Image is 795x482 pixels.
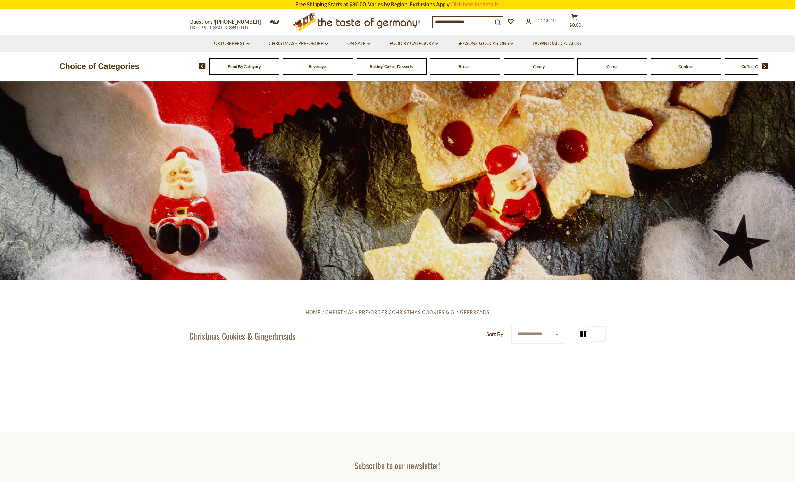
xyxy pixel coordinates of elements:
[228,64,261,69] a: Food By Category
[486,330,505,339] label: Sort By:
[533,64,545,69] a: Candy
[269,40,328,48] a: Christmas - PRE-ORDER
[390,40,438,48] a: Food By Category
[199,63,206,69] img: previous arrow
[533,40,581,48] a: Download Catalog
[296,460,499,471] h3: Subscribe to our newsletter!
[678,64,693,69] a: Cookies
[459,64,471,69] a: Breads
[306,309,321,315] a: Home
[392,309,489,315] a: Christmas Cookies & Gingerbreads
[450,1,500,7] a: Click here for details.
[189,26,248,30] span: MON - FRI, 9:00AM - 5:00PM (EST)
[458,40,513,48] a: Seasons & Occasions
[535,18,557,23] span: Account
[215,18,261,25] a: [PHONE_NUMBER]
[347,40,370,48] a: On Sale
[741,64,778,69] a: Coffee, Cocoa & Tea
[606,64,618,69] a: Cereal
[526,17,557,25] a: Account
[325,309,387,315] a: Christmas - PRE-ORDER
[189,17,266,26] p: Questions?
[762,63,768,69] img: next arrow
[569,22,581,28] span: $0.00
[564,14,585,31] button: $0.00
[370,64,413,69] a: Baking, Cakes, Desserts
[214,40,250,48] a: Oktoberfest
[189,331,295,341] h1: Christmas Cookies & Gingerbreads
[309,64,327,69] a: Beverages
